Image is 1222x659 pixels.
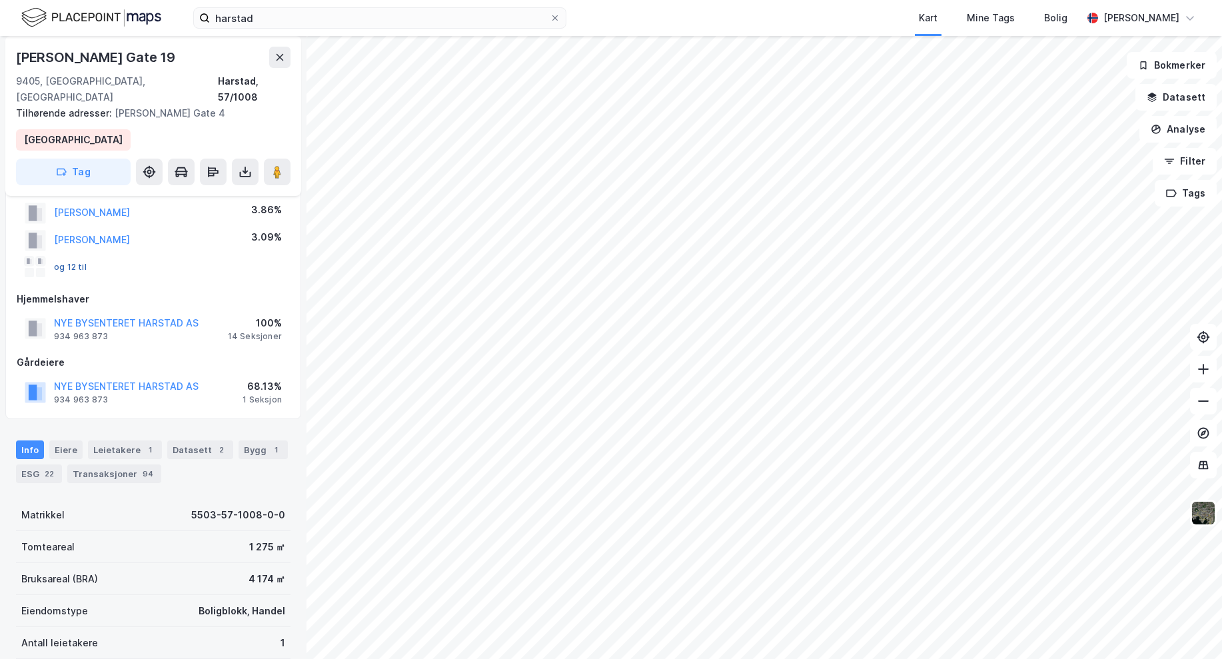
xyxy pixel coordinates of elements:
[143,443,157,456] div: 1
[21,6,161,29] img: logo.f888ab2527a4732fd821a326f86c7f29.svg
[49,440,83,459] div: Eiere
[140,467,156,480] div: 94
[239,440,288,459] div: Bygg
[1135,84,1217,111] button: Datasett
[967,10,1015,26] div: Mine Tags
[1153,148,1217,175] button: Filter
[16,107,115,119] span: Tilhørende adresser:
[228,331,282,342] div: 14 Seksjoner
[16,73,218,105] div: 9405, [GEOGRAPHIC_DATA], [GEOGRAPHIC_DATA]
[67,464,161,483] div: Transaksjoner
[1155,180,1217,207] button: Tags
[249,539,285,555] div: 1 275 ㎡
[243,394,282,405] div: 1 Seksjon
[251,202,282,218] div: 3.86%
[16,159,131,185] button: Tag
[1191,500,1216,526] img: 9k=
[210,8,550,28] input: Søk på adresse, matrikkel, gårdeiere, leietakere eller personer
[191,507,285,523] div: 5503-57-1008-0-0
[249,571,285,587] div: 4 174 ㎡
[1127,52,1217,79] button: Bokmerker
[243,378,282,394] div: 68.13%
[21,507,65,523] div: Matrikkel
[269,443,283,456] div: 1
[88,440,162,459] div: Leietakere
[21,539,75,555] div: Tomteareal
[16,47,178,68] div: [PERSON_NAME] Gate 19
[215,443,228,456] div: 2
[1139,116,1217,143] button: Analyse
[1044,10,1067,26] div: Bolig
[54,331,108,342] div: 934 963 873
[919,10,937,26] div: Kart
[42,467,57,480] div: 22
[54,394,108,405] div: 934 963 873
[21,603,88,619] div: Eiendomstype
[167,440,233,459] div: Datasett
[16,105,280,121] div: [PERSON_NAME] Gate 4
[16,464,62,483] div: ESG
[251,229,282,245] div: 3.09%
[21,635,98,651] div: Antall leietakere
[16,440,44,459] div: Info
[199,603,285,619] div: Boligblokk, Handel
[1155,595,1222,659] iframe: Chat Widget
[1155,595,1222,659] div: Kontrollprogram for chat
[24,132,123,148] div: [GEOGRAPHIC_DATA]
[17,354,290,370] div: Gårdeiere
[228,315,282,331] div: 100%
[218,73,291,105] div: Harstad, 57/1008
[21,571,98,587] div: Bruksareal (BRA)
[1103,10,1179,26] div: [PERSON_NAME]
[17,291,290,307] div: Hjemmelshaver
[281,635,285,651] div: 1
